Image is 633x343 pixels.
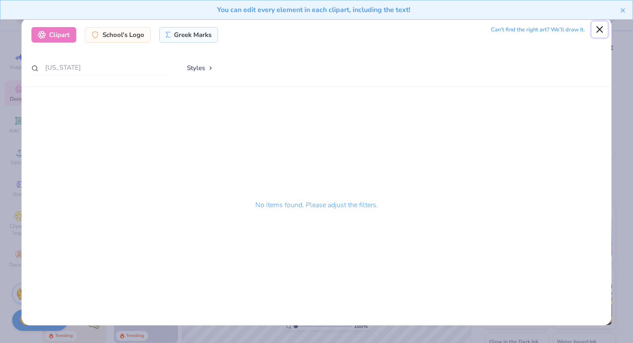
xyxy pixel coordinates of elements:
div: Greek Marks [159,27,218,43]
div: You can edit every element in each clipart, including the text! [7,5,620,15]
input: Search by name [31,60,169,76]
button: Styles [178,60,223,76]
div: School's Logo [85,27,151,43]
button: close [620,5,626,15]
div: Can’t find the right art? We’ll draw it. [491,22,585,37]
div: Clipart [31,27,76,43]
p: No items found. Please adjust the filters. [255,200,378,210]
button: Close [592,21,608,38]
